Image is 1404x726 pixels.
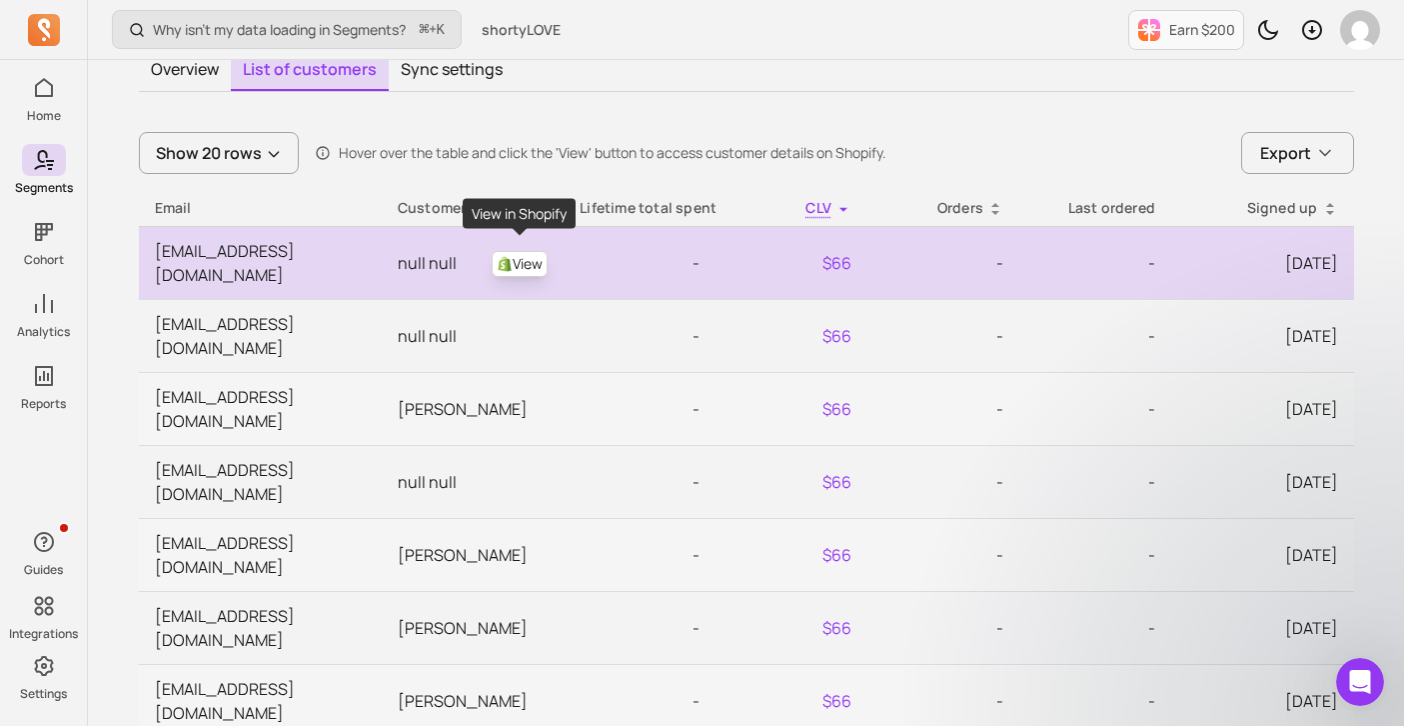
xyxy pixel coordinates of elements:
p: [DATE] [1187,397,1337,421]
td: $66 [715,518,867,591]
p: - [1035,543,1155,567]
button: shortyLOVE [470,12,573,48]
button: Toggle dark mode [1248,10,1288,50]
td: - [867,226,1019,299]
td: $66 [715,372,867,445]
p: [DATE] [1187,689,1337,713]
td: - [564,372,715,445]
button: List of customers [231,49,389,91]
td: - [867,372,1019,445]
span: + [420,19,445,40]
p: Analytics [17,324,70,340]
button: Show 20 rows [139,132,299,174]
p: - [1035,689,1155,713]
td: [EMAIL_ADDRESS][DOMAIN_NAME] [139,445,382,518]
p: null null [398,251,548,275]
span: shortyLOVE [482,20,561,40]
div: Signed up [1187,198,1337,218]
p: - [1035,251,1155,275]
td: [EMAIL_ADDRESS][DOMAIN_NAME] [139,591,382,664]
img: View in Shopify [497,256,513,272]
p: Cohort [24,252,64,268]
p: Earn $200 [1169,20,1235,40]
p: Customer name [398,198,548,218]
p: - [1035,397,1155,421]
span: Export [1260,141,1311,165]
p: [DATE] [1187,616,1337,640]
p: Settings [20,686,67,702]
td: [EMAIL_ADDRESS][DOMAIN_NAME] [139,226,382,299]
p: [PERSON_NAME] [398,543,548,567]
td: - [564,299,715,372]
button: Why isn't my data loading in Segments?⌘+K [112,10,462,49]
p: Guides [24,562,63,578]
td: - [564,445,715,518]
td: - [564,518,715,591]
a: View [492,251,548,277]
p: [PERSON_NAME] [398,616,548,640]
div: Email [155,198,366,218]
p: [PERSON_NAME] [398,397,548,421]
p: Integrations [9,626,78,642]
td: $66 [715,226,867,299]
p: null null [398,470,548,494]
td: - [867,591,1019,664]
button: Guides [22,522,66,582]
button: Overview [139,49,231,89]
p: null null [398,324,548,348]
td: - [867,518,1019,591]
p: - [1035,324,1155,348]
p: [DATE] [1187,543,1337,567]
kbd: ⌘ [419,18,430,43]
td: $66 [715,445,867,518]
td: - [564,591,715,664]
td: [EMAIL_ADDRESS][DOMAIN_NAME] [139,299,382,372]
p: Home [27,108,61,124]
td: - [867,299,1019,372]
p: [DATE] [1187,470,1337,494]
td: - [564,226,715,299]
p: [DATE] [1187,251,1337,275]
kbd: K [437,22,445,38]
span: CLV [805,198,831,217]
button: Export [1241,132,1354,174]
p: - [1035,470,1155,494]
button: Sync settings [389,49,515,89]
img: avatar [1340,10,1380,50]
p: [DATE] [1187,324,1337,348]
p: Reports [21,396,66,412]
p: - [1035,616,1155,640]
div: Last ordered [1035,198,1155,218]
td: [EMAIL_ADDRESS][DOMAIN_NAME] [139,372,382,445]
td: - [867,445,1019,518]
td: $66 [715,591,867,664]
iframe: Intercom live chat [1336,658,1384,706]
button: Earn $200 [1128,10,1244,50]
div: Lifetime total spent [580,198,700,218]
td: [EMAIL_ADDRESS][DOMAIN_NAME] [139,518,382,591]
p: Hover over the table and click the 'View' button to access customer details on Shopify. [339,143,886,163]
p: [PERSON_NAME] [398,689,548,713]
td: $66 [715,299,867,372]
p: Segments [15,180,73,196]
div: Orders [883,198,1003,218]
p: Why isn't my data loading in Segments? [153,20,406,40]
